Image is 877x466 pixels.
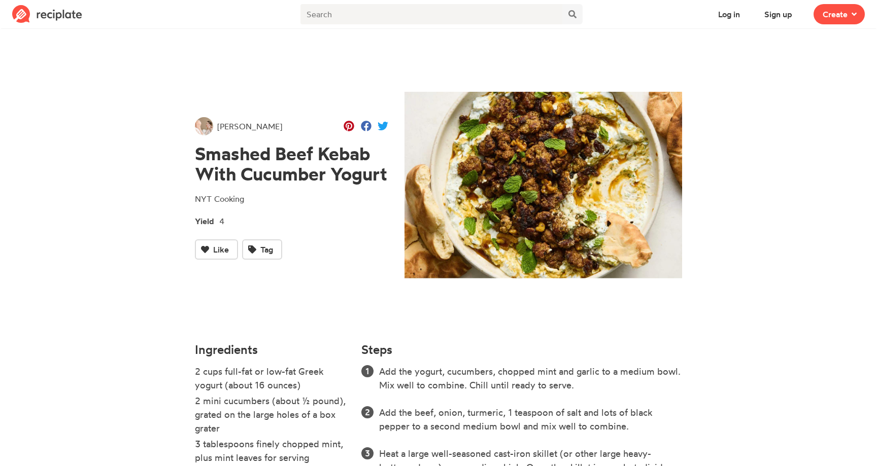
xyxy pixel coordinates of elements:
img: User's avatar [195,117,213,135]
p: NYT Cooking [195,193,388,205]
h4: Steps [361,343,392,356]
span: Tag [260,243,273,256]
button: Create [814,4,865,24]
button: Like [195,239,238,260]
a: [PERSON_NAME] [195,117,282,135]
h1: Smashed Beef Kebab With Cucumber Yogurt [195,144,388,185]
li: 2 cups full-fat or low-fat Greek yogurt (about 16 ounces) [195,365,349,394]
li: 2 mini cucumbers (about ½ pound), grated on the large holes of a box grater [195,394,349,437]
h4: Ingredients [195,343,349,356]
span: 4 [219,216,224,226]
button: Log in [709,4,749,24]
li: Add the beef, onion, turmeric, 1 teaspoon of salt and lots of black pepper to a second medium bow... [379,406,682,433]
span: [PERSON_NAME] [217,120,282,132]
button: Sign up [755,4,801,24]
span: Yield [195,213,219,227]
span: Create [823,8,848,20]
img: Reciplate [12,5,82,23]
img: Recipe of Smashed Beef Kebab With Cucumber Yogurt by Grace Bish [404,92,682,279]
button: Tag [242,239,282,260]
span: Like [213,243,229,256]
li: Add the yogurt, cucumbers, chopped mint and garlic to a medium bowl. Mix well to combine. Chill u... [379,365,682,392]
input: Search [300,4,562,24]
